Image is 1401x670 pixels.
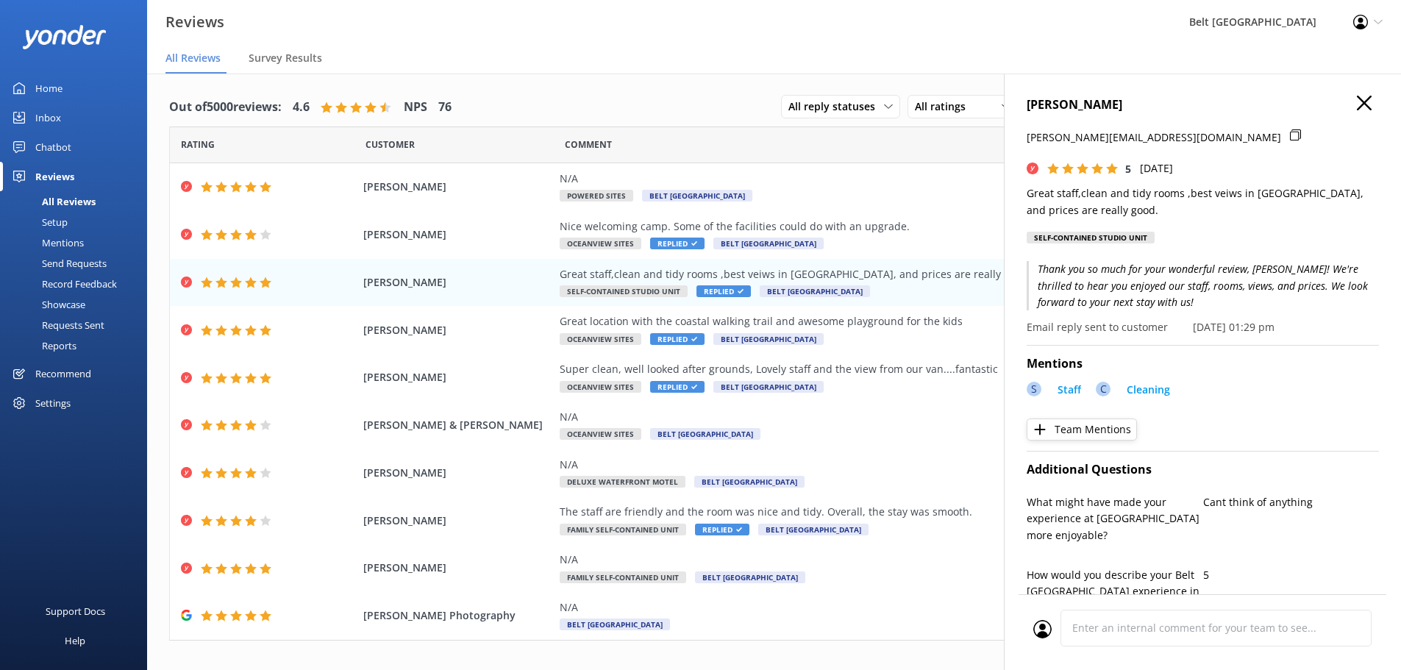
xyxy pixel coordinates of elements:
div: N/A [560,409,1229,425]
span: Deluxe Waterfront Motel [560,476,685,488]
button: Team Mentions [1027,418,1137,441]
span: All Reviews [165,51,221,65]
div: Setup [9,212,68,232]
div: Support Docs [46,596,105,626]
span: Oceanview Sites [560,333,641,345]
span: Replied [695,524,749,535]
div: The staff are friendly and the room was nice and tidy. Overall, the stay was smooth. [560,504,1229,520]
span: Belt [GEOGRAPHIC_DATA] [694,476,805,488]
div: Great staff,clean and tidy rooms ,best veiws in [GEOGRAPHIC_DATA], and prices are really good. [560,266,1229,282]
a: All Reviews [9,191,147,212]
p: [DATE] [1140,160,1173,177]
div: Nice welcoming camp. Some of the facilities could do with an upgrade. [560,218,1229,235]
p: [DATE] 01:29 pm [1193,319,1275,335]
div: N/A [560,552,1229,568]
span: [PERSON_NAME] [363,465,553,481]
div: Record Feedback [9,274,117,294]
div: N/A [560,599,1229,616]
span: Question [565,138,612,152]
span: [PERSON_NAME] [363,322,553,338]
a: Mentions [9,232,147,253]
div: N/A [560,171,1229,187]
span: Belt [GEOGRAPHIC_DATA] [760,285,870,297]
p: What might have made your experience at [GEOGRAPHIC_DATA] more enjoyable? [1027,494,1203,544]
span: [PERSON_NAME] [363,274,553,291]
div: Inbox [35,103,61,132]
p: Great staff,clean and tidy rooms ,best veiws in [GEOGRAPHIC_DATA], and prices are really good. [1027,185,1379,218]
img: yonder-white-logo.png [22,25,107,49]
img: user_profile.svg [1033,620,1052,638]
span: Family Self-Contained Unit [560,524,686,535]
h4: 4.6 [293,98,310,117]
span: Replied [650,333,705,345]
div: Showcase [9,294,85,315]
span: Belt [GEOGRAPHIC_DATA] [713,238,824,249]
span: Oceanview Sites [560,238,641,249]
a: Setup [9,212,147,232]
p: Cant think of anything [1203,494,1380,510]
p: Thank you so much for your wonderful review, [PERSON_NAME]! We're thrilled to hear you enjoyed ou... [1027,261,1379,310]
h4: Additional Questions [1027,460,1379,480]
span: Belt [GEOGRAPHIC_DATA] [713,333,824,345]
a: Staff [1050,382,1081,402]
span: Date [181,138,215,152]
span: Family Self-Contained Unit [560,571,686,583]
a: Reports [9,335,147,356]
div: Recommend [35,359,91,388]
span: Survey Results [249,51,322,65]
button: Close [1357,96,1372,112]
div: Reviews [35,162,74,191]
span: Belt [GEOGRAPHIC_DATA] [713,381,824,393]
h3: Reviews [165,10,224,34]
div: Help [65,626,85,655]
div: Send Requests [9,253,107,274]
div: Reports [9,335,76,356]
span: Belt [GEOGRAPHIC_DATA] [642,190,752,202]
span: [PERSON_NAME] & [PERSON_NAME] [363,417,553,433]
span: Belt [GEOGRAPHIC_DATA] [650,428,760,440]
a: Send Requests [9,253,147,274]
div: Mentions [9,232,84,253]
a: Record Feedback [9,274,147,294]
span: Date [366,138,415,152]
div: Super clean, well looked after grounds, Lovely staff and the view from our van....fantastic [560,361,1229,377]
p: Cleaning [1127,382,1170,398]
div: Self-Contained Studio Unit [1027,232,1155,243]
div: S [1027,382,1041,396]
span: [PERSON_NAME] Photography [363,607,553,624]
span: Belt [GEOGRAPHIC_DATA] [758,524,869,535]
span: Replied [650,238,705,249]
p: [PERSON_NAME][EMAIL_ADDRESS][DOMAIN_NAME] [1027,129,1281,146]
div: Requests Sent [9,315,104,335]
span: All reply statuses [788,99,884,115]
span: Replied [696,285,751,297]
span: Replied [650,381,705,393]
div: Settings [35,388,71,418]
h4: Out of 5000 reviews: [169,98,282,117]
span: Belt [GEOGRAPHIC_DATA] [695,571,805,583]
h4: NPS [404,98,427,117]
span: Oceanview Sites [560,381,641,393]
a: Showcase [9,294,147,315]
span: Oceanview Sites [560,428,641,440]
span: All ratings [915,99,974,115]
a: Cleaning [1119,382,1170,402]
span: [PERSON_NAME] [363,513,553,529]
span: [PERSON_NAME] [363,369,553,385]
span: [PERSON_NAME] [363,179,553,195]
h4: [PERSON_NAME] [1027,96,1379,115]
div: C [1096,382,1111,396]
div: All Reviews [9,191,96,212]
div: Chatbot [35,132,71,162]
div: N/A [560,457,1229,473]
div: Home [35,74,63,103]
span: Powered Sites [560,190,633,202]
span: Self-Contained Studio Unit [560,285,688,297]
div: Great location with the coastal walking trail and awesome playground for the kids [560,313,1229,329]
p: Staff [1058,382,1081,398]
p: Email reply sent to customer [1027,319,1168,335]
span: [PERSON_NAME] [363,227,553,243]
a: Requests Sent [9,315,147,335]
span: 5 [1125,162,1131,176]
span: Belt [GEOGRAPHIC_DATA] [560,619,670,630]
